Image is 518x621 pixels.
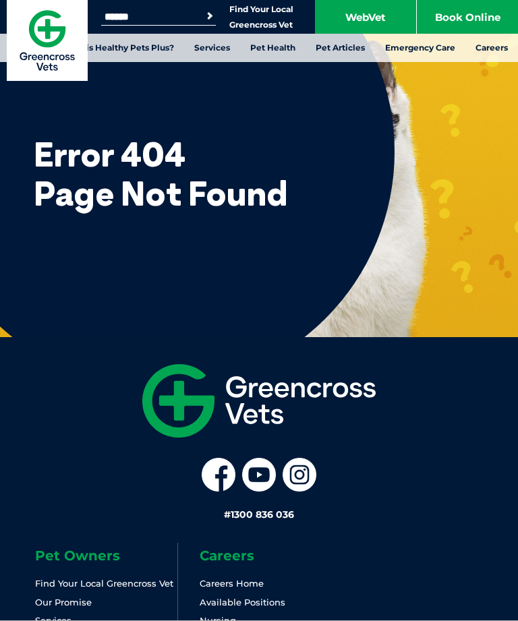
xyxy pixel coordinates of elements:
[224,508,294,521] a: #1300 836 036
[203,9,217,23] button: Search
[465,34,518,62] a: Careers
[35,549,177,562] h6: Pet Owners
[35,597,92,608] a: Our Promise
[229,4,293,30] a: Find Your Local Greencross Vet
[240,34,306,62] a: Pet Health
[306,34,375,62] a: Pet Articles
[35,578,173,589] a: Find Your Local Greencross Vet
[375,34,465,62] a: Emergency Care
[51,34,184,62] a: What is Healthy Pets Plus?
[200,549,341,562] h6: Careers
[200,578,264,589] a: Careers Home
[224,508,231,521] span: #
[200,597,285,608] a: Available Positions
[184,34,240,62] a: Services
[34,135,518,212] h1: Error 404 Page Not Found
